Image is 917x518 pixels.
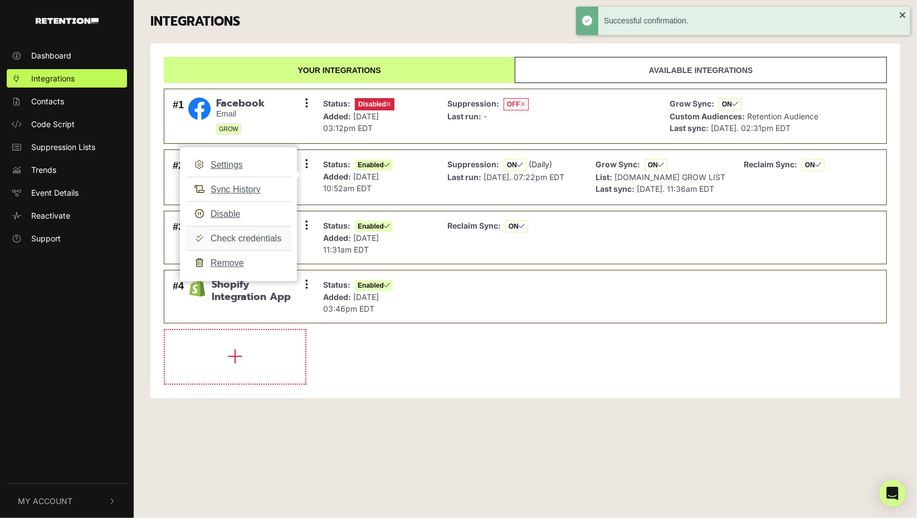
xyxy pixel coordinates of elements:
[173,98,184,135] div: #1
[186,250,291,275] a: Remove
[447,112,481,121] strong: Last run:
[186,226,291,251] a: Check credentials
[7,161,127,179] a: Trends
[323,280,350,289] strong: Status:
[7,46,127,65] a: Dashboard
[31,233,61,244] span: Support
[216,123,241,135] span: GROW
[36,18,99,24] img: Retention.com
[188,98,211,120] img: Facebook
[173,279,184,314] div: #4
[31,187,79,199] span: Event Details
[7,484,127,518] button: My Account
[645,159,667,171] span: ON
[670,99,714,108] strong: Grow Sync:
[186,177,291,202] a: Sync History
[7,69,127,88] a: Integrations
[447,221,501,230] strong: Reclaim Sync:
[173,158,184,196] div: #2
[614,172,725,182] span: [DOMAIN_NAME] GROW LIST
[323,221,350,230] strong: Status:
[596,159,640,169] strong: Grow Sync:
[7,183,127,202] a: Event Details
[744,159,797,169] strong: Reclaim Sync:
[31,118,75,130] span: Code Script
[802,159,825,171] span: ON
[670,123,709,133] strong: Last sync:
[216,98,265,110] span: Facebook
[879,480,906,507] div: Open Intercom Messenger
[150,14,240,30] h3: INTEGRATIONS
[188,279,206,297] img: Shopify Integration App
[529,159,552,169] span: (Daily)
[504,98,529,110] span: OFF
[7,206,127,225] a: Reactivate
[164,57,515,83] a: Your integrations
[31,141,95,153] span: Suppression Lists
[504,159,526,171] span: ON
[18,495,72,507] span: My Account
[323,292,379,313] span: [DATE] 03:46pm EDT
[323,112,379,133] span: [DATE] 03:12pm EDT
[186,153,291,177] a: Settings
[7,115,127,133] a: Code Script
[31,95,64,107] span: Contacts
[31,72,75,84] span: Integrations
[355,221,393,232] span: Enabled
[596,172,612,182] strong: List:
[355,280,393,291] span: Enabled
[637,184,714,193] span: [DATE]. 11:36am EDT
[747,112,818,121] span: Retention Audience
[212,279,306,303] span: Shopify Integration App
[323,233,379,254] span: [DATE] 11:31am EDT
[173,220,184,255] div: #3
[484,112,487,121] span: -
[596,184,635,193] strong: Last sync:
[31,50,71,61] span: Dashboard
[355,159,393,171] span: Enabled
[323,172,351,181] strong: Added:
[719,98,742,110] span: ON
[711,123,791,133] span: [DATE]. 02:31pm EDT
[31,164,56,176] span: Trends
[355,98,394,110] span: Disabled
[323,292,351,302] strong: Added:
[7,138,127,156] a: Suppression Lists
[505,220,528,233] span: ON
[515,57,887,83] a: Available integrations
[323,112,351,121] strong: Added:
[31,210,70,221] span: Reactivate
[447,172,481,182] strong: Last run:
[216,109,265,119] small: Email
[7,92,127,110] a: Contacts
[323,99,350,108] strong: Status:
[323,159,350,169] strong: Status:
[323,233,351,243] strong: Added:
[484,172,564,182] span: [DATE]. 07:22pm EDT
[447,99,499,108] strong: Suppression:
[447,159,499,169] strong: Suppression:
[7,229,127,248] a: Support
[670,112,745,121] strong: Custom Audiences:
[186,201,291,226] a: Disable
[604,15,899,27] div: Successful confirmation.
